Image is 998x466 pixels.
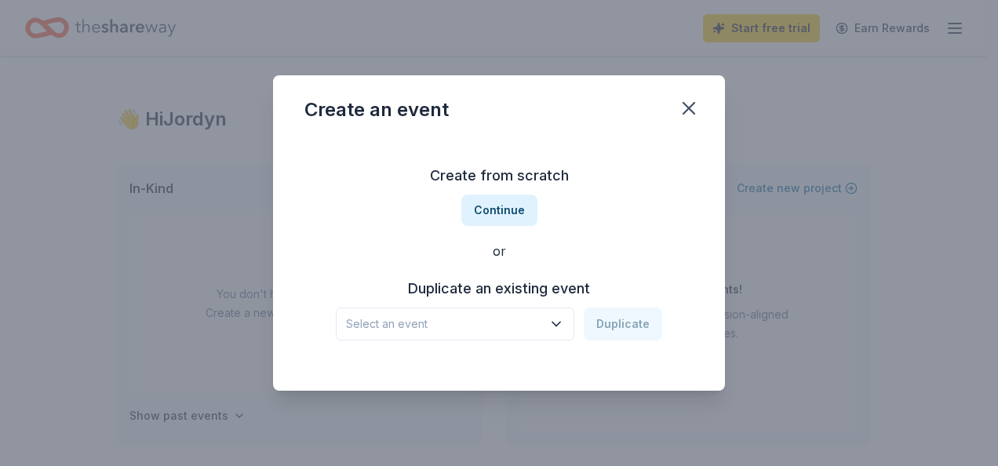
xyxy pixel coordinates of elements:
[304,242,694,260] div: or
[461,195,537,226] button: Continue
[336,308,574,340] button: Select an event
[304,163,694,188] h3: Create from scratch
[336,276,662,301] h3: Duplicate an existing event
[346,315,542,333] span: Select an event
[304,97,449,122] div: Create an event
